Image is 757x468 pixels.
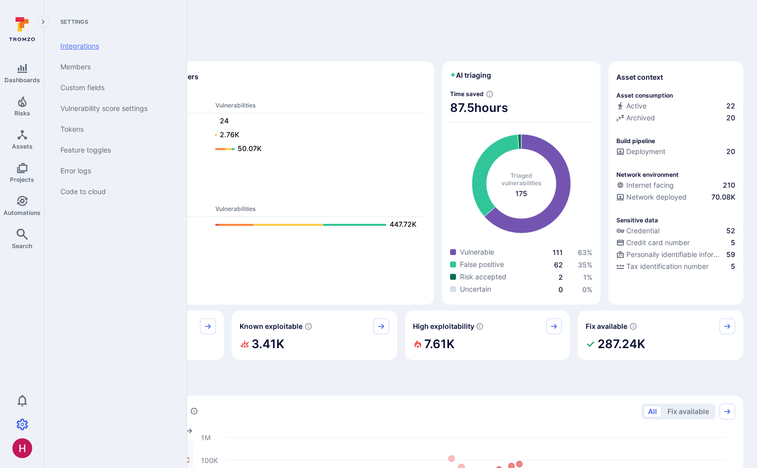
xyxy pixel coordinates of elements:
[626,113,655,123] span: Archived
[583,273,593,281] a: 1%
[616,250,735,261] div: Evidence indicative of processing personally identifiable information
[616,180,674,190] div: Internet facing
[450,70,491,80] h2: AI triaging
[390,220,416,228] text: 447.72K
[616,226,659,236] div: Credential
[616,261,735,271] a: Tax identification number5
[52,140,175,160] a: Feature toggles
[616,261,708,271] div: Tax identification number
[558,273,563,281] a: 2
[424,334,454,354] h2: 7.61K
[626,226,659,236] span: Credential
[215,205,426,217] th: Vulnerabilities
[616,250,735,260] a: Personally identifiable information (PII)59
[220,116,229,125] text: 24
[616,171,679,178] p: Network environment
[616,113,655,123] div: Archived
[616,101,647,111] div: Active
[405,311,570,360] div: High exploitability
[58,42,743,55] span: Discover
[723,180,735,190] span: 210
[616,250,724,260] div: Personally identifiable information (PII)
[616,216,658,224] p: Sensitive data
[14,109,30,117] span: Risks
[502,172,541,187] span: Triaged vulnerabilities
[10,176,34,183] span: Projects
[626,192,687,202] span: Network deployed
[616,238,735,250] div: Evidence indicative of processing credit card numbers
[629,322,637,330] svg: Vulnerabilities with fix available
[616,147,735,158] div: Configured deployment pipeline
[626,261,708,271] span: Tax identification number
[215,101,426,113] th: Vulnerabilities
[238,144,261,153] text: 50.07K
[616,261,735,273] div: Evidence indicative of processing tax identification numbers
[558,285,563,294] a: 0
[726,226,735,236] span: 52
[616,238,735,248] a: Credit card number5
[663,406,713,417] button: Fix available
[578,260,593,269] a: 35%
[215,219,416,231] a: 447.72K
[616,226,735,238] div: Evidence indicative of handling user or service credentials
[12,438,32,458] img: ACg8ocKzQzwPSwOZT_k9C736TfcBpCStqIZdMR9gXOhJgTaH9y_tsw=s96-c
[578,311,743,360] div: Fix available
[201,456,218,464] text: 100K
[616,147,735,156] a: Deployment20
[616,192,735,204] div: Evidence that the asset is packaged and deployed somewhere
[616,192,687,202] div: Network deployed
[215,115,416,127] a: 24
[240,321,303,331] span: Known exploitable
[583,273,593,281] span: 1 %
[4,76,40,84] span: Dashboards
[616,137,655,145] p: Build pipeline
[460,260,504,269] span: False positive
[582,285,593,294] span: 0 %
[626,101,647,111] span: Active
[460,247,494,257] span: Vulnerable
[220,130,239,139] text: 2.76K
[626,250,724,260] span: Personally identifiable information (PII)
[12,242,32,250] span: Search
[66,90,426,97] span: Dev scanners
[644,406,661,417] button: All
[616,226,735,236] a: Credential52
[232,311,397,360] div: Known exploitable
[252,334,284,354] h2: 3.41K
[598,334,645,354] h2: 287.24K
[52,119,175,140] a: Tokens
[726,101,735,111] span: 22
[616,72,663,82] span: Asset context
[52,36,175,56] a: Integrations
[450,90,484,98] span: Time saved
[553,248,563,257] a: 111
[626,180,674,190] span: Internet facing
[726,147,735,156] span: 20
[731,261,735,271] span: 5
[476,322,484,330] svg: EPSS score ≥ 0.7
[486,90,494,98] svg: Estimated based on an average time of 30 mins needed to triage each vulnerability
[58,376,743,390] span: Prioritize
[66,193,426,201] span: Ops scanners
[215,129,416,141] a: 2.76K
[52,160,175,181] a: Error logs
[626,238,690,248] span: Credit card number
[616,101,735,111] a: Active22
[413,321,474,331] span: High exploitability
[215,143,416,155] a: 50.07K
[52,56,175,77] a: Members
[52,18,175,26] span: Settings
[37,16,49,28] button: Expand navigation menu
[578,248,593,257] span: 63 %
[731,238,735,248] span: 5
[450,100,593,116] span: 87.5 hours
[616,180,735,190] a: Internet facing210
[12,143,33,150] span: Assets
[616,113,735,125] div: Code repository is archived
[3,209,41,216] span: Automations
[40,18,47,26] i: Expand navigation menu
[578,248,593,257] a: 63%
